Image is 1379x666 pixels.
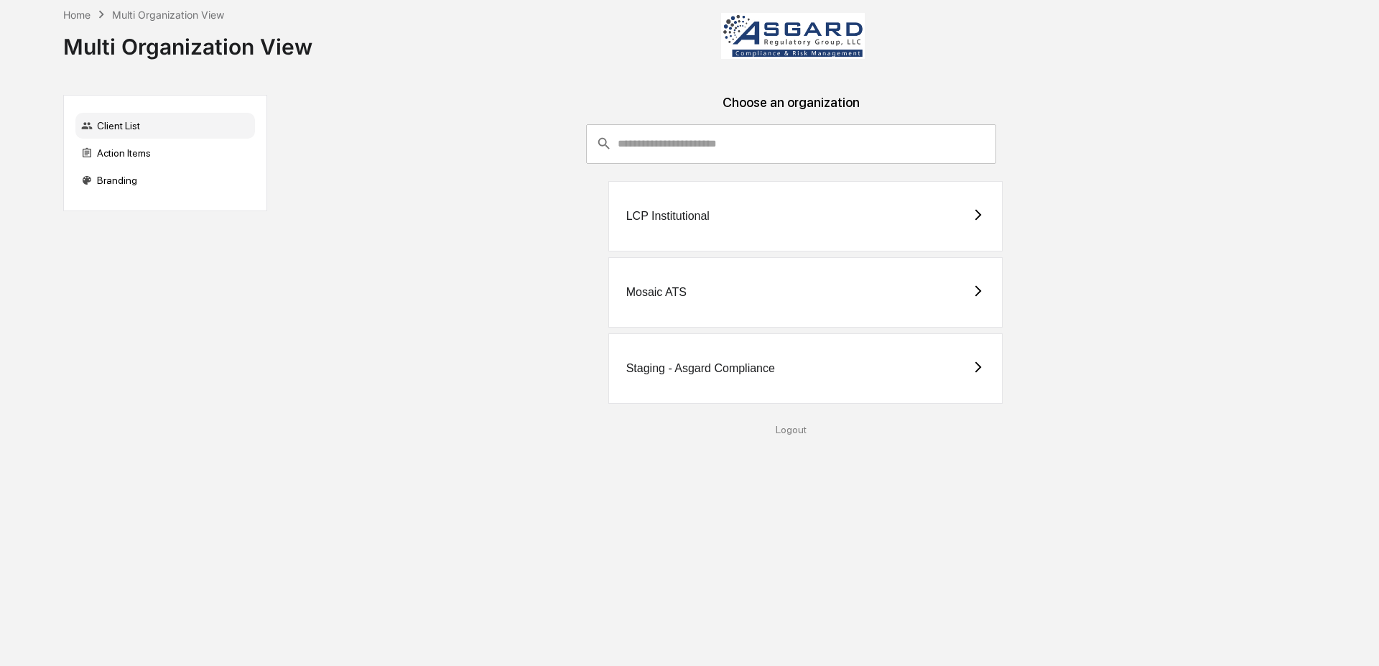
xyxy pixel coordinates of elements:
div: Multi Organization View [63,22,312,60]
div: Choose an organization [279,95,1304,124]
div: Mosaic ATS [626,286,687,299]
div: Home [63,9,90,21]
div: Client List [75,113,255,139]
div: Multi Organization View [112,9,224,21]
div: Branding [75,167,255,193]
div: Action Items [75,140,255,166]
div: consultant-dashboard__filter-organizations-search-bar [586,124,996,163]
img: Asgard Compliance [721,13,865,58]
div: Staging - Asgard Compliance [626,362,775,375]
div: Logout [279,424,1304,435]
div: LCP Institutional [626,210,710,223]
